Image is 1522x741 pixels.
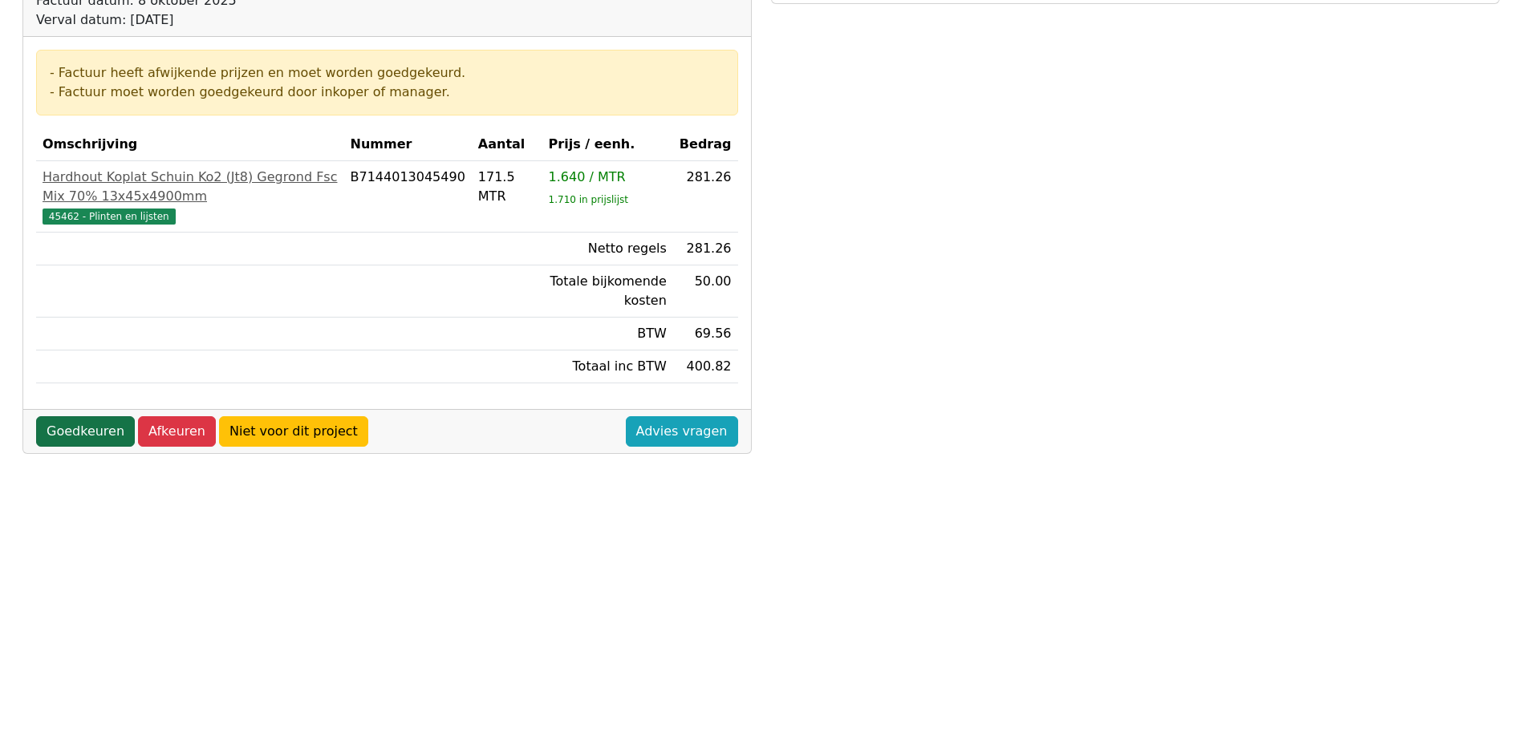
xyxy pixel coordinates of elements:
td: BTW [542,318,673,350]
div: Verval datum: [DATE] [36,10,347,30]
div: 171.5 MTR [478,168,536,206]
td: Netto regels [542,233,673,265]
td: 50.00 [673,265,738,318]
span: 45462 - Plinten en lijsten [43,209,176,225]
a: Hardhout Koplat Schuin Ko2 (Jt8) Gegrond Fsc Mix 70% 13x45x4900mm45462 - Plinten en lijsten [43,168,338,225]
a: Afkeuren [138,416,216,447]
td: 69.56 [673,318,738,350]
a: Goedkeuren [36,416,135,447]
sub: 1.710 in prijslijst [549,194,628,205]
th: Aantal [472,128,542,161]
th: Nummer [344,128,472,161]
td: 400.82 [673,350,738,383]
td: 281.26 [673,233,738,265]
div: - Factuur moet worden goedgekeurd door inkoper of manager. [50,83,724,102]
th: Bedrag [673,128,738,161]
td: 281.26 [673,161,738,233]
div: Hardhout Koplat Schuin Ko2 (Jt8) Gegrond Fsc Mix 70% 13x45x4900mm [43,168,338,206]
td: B7144013045490 [344,161,472,233]
a: Niet voor dit project [219,416,368,447]
div: 1.640 / MTR [549,168,667,187]
div: - Factuur heeft afwijkende prijzen en moet worden goedgekeurd. [50,63,724,83]
th: Omschrijving [36,128,344,161]
td: Totaal inc BTW [542,350,673,383]
th: Prijs / eenh. [542,128,673,161]
a: Advies vragen [626,416,738,447]
td: Totale bijkomende kosten [542,265,673,318]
